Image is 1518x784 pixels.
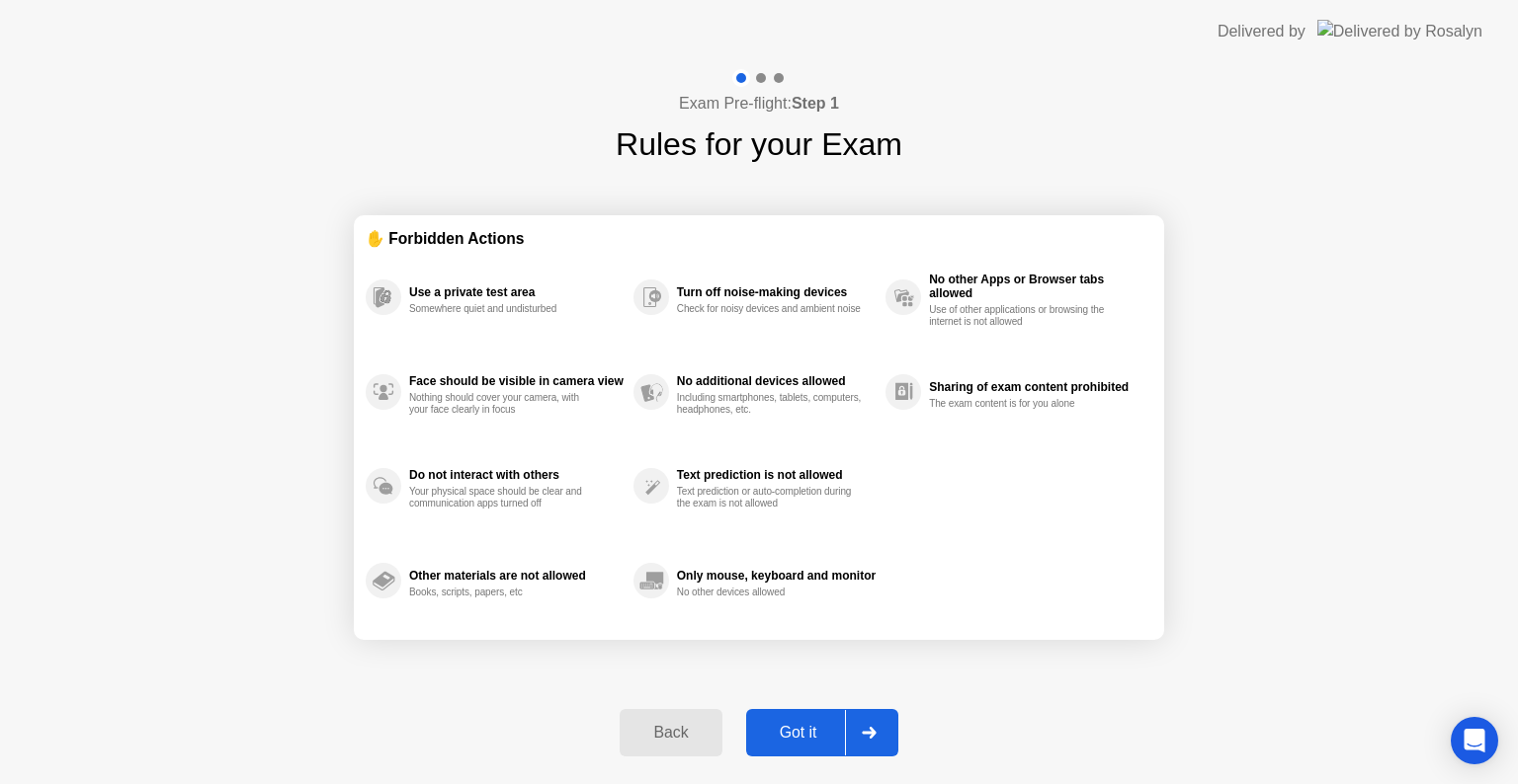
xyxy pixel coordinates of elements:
[626,724,716,742] div: Back
[752,724,845,742] div: Got it
[409,303,596,315] div: Somewhere quiet and undisturbed
[677,374,876,388] div: No additional devices allowed
[929,273,1142,300] div: No other Apps or Browser tabs allowed
[746,709,898,756] button: Got it
[1317,20,1482,42] img: Delivered by Rosalyn
[409,392,596,416] div: Nothing should cover your camera, with your face clearly in focus
[409,468,624,482] div: Do not interact with others
[929,398,1116,410] div: The exam content is for you alone
[677,303,864,315] div: Check for noisy devices and ambient noise
[677,569,876,583] div: Only mouse, keyboard and monitor
[409,587,596,598] div: Books, scripts, papers, etc
[620,709,721,756] button: Back
[679,92,839,116] h4: Exam Pre-flight:
[929,380,1142,394] div: Sharing of exam content prohibited
[677,285,876,299] div: Turn off noise-making devices
[409,285,624,299] div: Use a private test area
[409,374,624,388] div: Face should be visible in camera view
[1218,20,1306,43] div: Delivered by
[409,569,624,583] div: Other materials are not allowed
[409,486,596,510] div: Your physical space should be clear and communication apps turned off
[677,468,876,482] div: Text prediction is not allowed
[366,227,1152,250] div: ✋ Forbidden Actions
[677,587,864,598] div: No other devices allowed
[929,304,1116,328] div: Use of other applications or browsing the internet is not allowed
[1451,717,1498,764] div: Open Intercom Messenger
[792,95,839,112] b: Step 1
[677,392,864,416] div: Including smartphones, tablets, computers, headphones, etc.
[616,120,902,168] h1: Rules for your Exam
[677,486,864,510] div: Text prediction or auto-completion during the exam is not allowed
